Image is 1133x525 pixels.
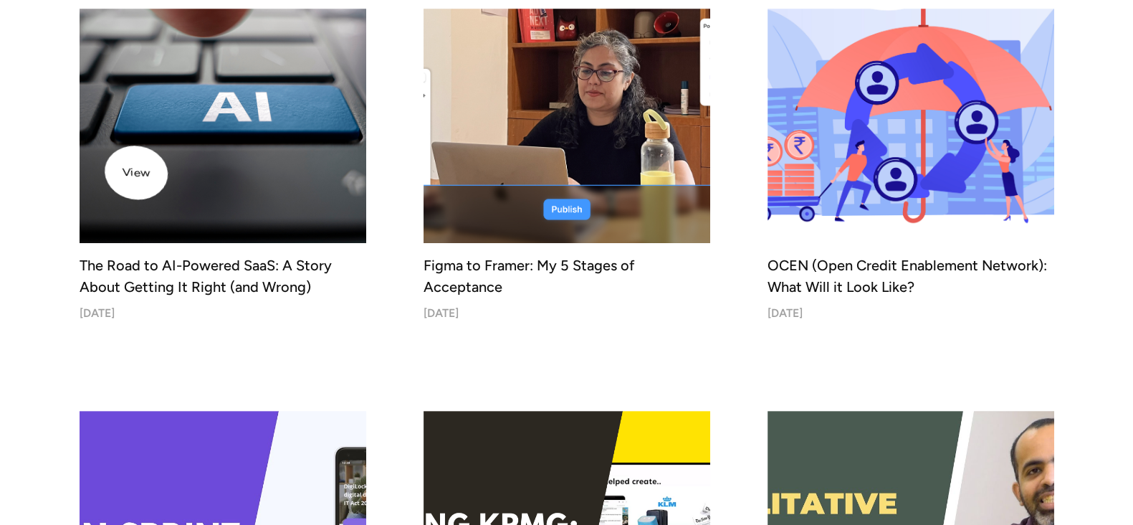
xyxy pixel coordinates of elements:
div: [DATE] [768,306,803,320]
div: The Road to AI-Powered SaaS: A Story About Getting It Right (and Wrong) [80,255,366,298]
div: [DATE] [424,306,459,320]
div: [DATE] [80,306,115,320]
div: Figma to Framer: My 5 Stages of Acceptance [424,255,710,298]
div: OCEN (Open Credit Enablement Network): What Will it Look Like? [768,255,1054,298]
